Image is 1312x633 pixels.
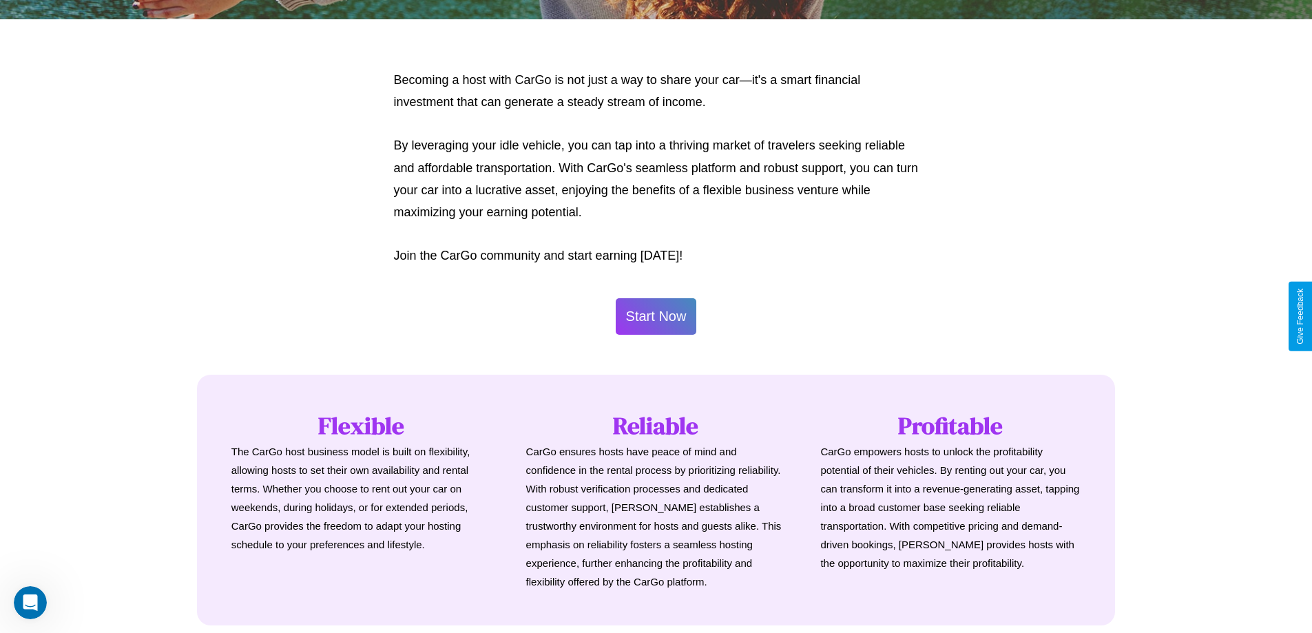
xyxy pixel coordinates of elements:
p: By leveraging your idle vehicle, you can tap into a thriving market of travelers seeking reliable... [394,134,919,224]
button: Start Now [616,298,697,335]
h1: Profitable [820,409,1081,442]
p: Join the CarGo community and start earning [DATE]! [394,245,919,267]
p: Becoming a host with CarGo is not just a way to share your car—it's a smart financial investment ... [394,69,919,114]
p: The CarGo host business model is built on flexibility, allowing hosts to set their own availabili... [231,442,492,554]
h1: Flexible [231,409,492,442]
iframe: Intercom live chat [14,586,47,619]
p: CarGo ensures hosts have peace of mind and confidence in the rental process by prioritizing relia... [526,442,787,591]
h1: Reliable [526,409,787,442]
p: CarGo empowers hosts to unlock the profitability potential of their vehicles. By renting out your... [820,442,1081,572]
div: Give Feedback [1295,289,1305,344]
